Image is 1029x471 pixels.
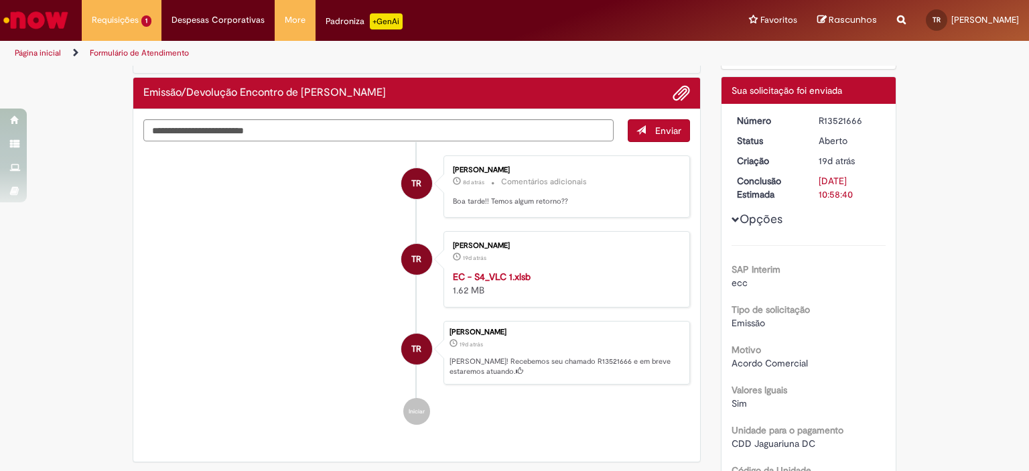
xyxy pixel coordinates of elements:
[760,13,797,27] span: Favoritos
[285,13,305,27] span: More
[463,254,486,262] time: 11/09/2025 11:54:55
[411,167,421,200] span: TR
[143,87,386,99] h2: Emissão/Devolução Encontro de Contas Fornecedor Histórico de tíquete
[450,356,683,377] p: [PERSON_NAME]! Recebemos seu chamado R13521666 e em breve estaremos atuando.
[933,15,941,24] span: TR
[453,270,676,297] div: 1.62 MB
[732,84,842,96] span: Sua solicitação foi enviada
[673,84,690,102] button: Adicionar anexos
[951,14,1019,25] span: [PERSON_NAME]
[732,357,808,369] span: Acordo Comercial
[143,142,690,438] ul: Histórico de tíquete
[727,174,809,201] dt: Conclusão Estimada
[655,125,681,137] span: Enviar
[401,168,432,199] div: Thaissa Rocha
[460,340,483,348] span: 19d atrás
[411,243,421,275] span: TR
[171,13,265,27] span: Despesas Corporativas
[732,317,765,329] span: Emissão
[401,334,432,364] div: Thaissa Rocha
[15,48,61,58] a: Página inicial
[463,178,484,186] time: 22/09/2025 17:13:34
[453,242,676,250] div: [PERSON_NAME]
[401,244,432,275] div: Thaissa Rocha
[453,196,676,207] p: Boa tarde!! Temos algum retorno??
[817,14,877,27] a: Rascunhos
[732,397,747,409] span: Sim
[143,119,614,142] textarea: Digite sua mensagem aqui...
[460,340,483,348] time: 11/09/2025 11:58:37
[727,154,809,167] dt: Criação
[732,344,761,356] b: Motivo
[1,7,70,33] img: ServiceNow
[727,114,809,127] dt: Número
[819,155,855,167] time: 11/09/2025 11:58:37
[411,333,421,365] span: TR
[453,166,676,174] div: [PERSON_NAME]
[628,119,690,142] button: Enviar
[450,328,683,336] div: [PERSON_NAME]
[10,41,676,66] ul: Trilhas de página
[90,48,189,58] a: Formulário de Atendimento
[819,134,881,147] div: Aberto
[732,277,748,289] span: ecc
[463,254,486,262] span: 19d atrás
[141,15,151,27] span: 1
[453,271,531,283] a: EC - S4_VLC 1.xlsb
[463,178,484,186] span: 8d atrás
[732,438,815,450] span: CDD Jaguariuna DC
[819,154,881,167] div: 11/09/2025 11:58:37
[326,13,403,29] div: Padroniza
[92,13,139,27] span: Requisições
[819,114,881,127] div: R13521666
[727,134,809,147] dt: Status
[732,304,810,316] b: Tipo de solicitação
[143,321,690,385] li: Thaissa Rocha
[501,176,587,188] small: Comentários adicionais
[732,263,780,275] b: SAP Interim
[819,155,855,167] span: 19d atrás
[732,424,843,436] b: Unidade para o pagamento
[819,174,881,201] div: [DATE] 10:58:40
[829,13,877,26] span: Rascunhos
[370,13,403,29] p: +GenAi
[732,384,787,396] b: Valores Iguais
